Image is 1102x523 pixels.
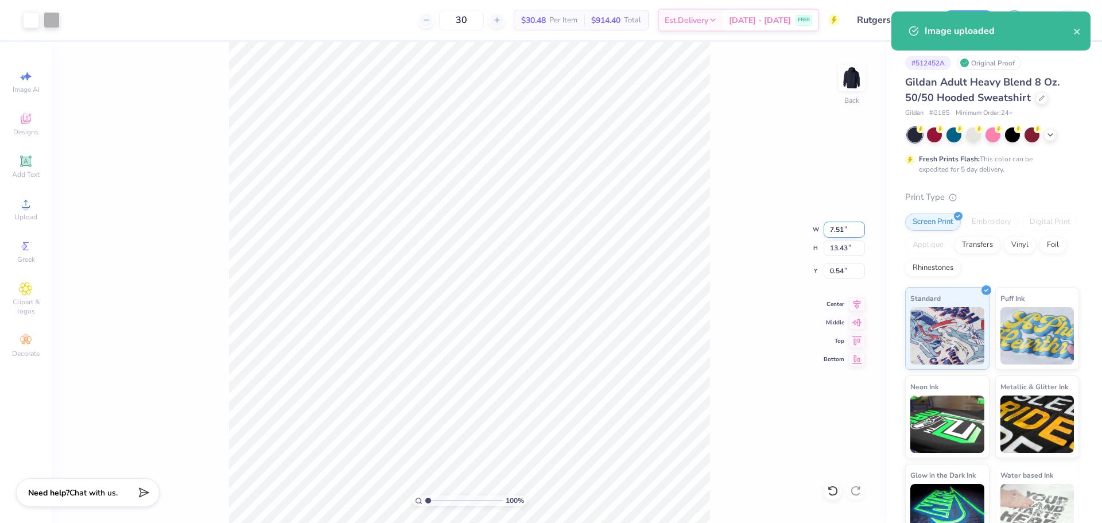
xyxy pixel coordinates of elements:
span: Gildan Adult Heavy Blend 8 Oz. 50/50 Hooded Sweatshirt [905,75,1060,104]
span: Total [624,14,641,26]
img: Neon Ink [910,396,984,453]
img: Back [840,67,863,90]
div: Print Type [905,191,1079,204]
div: # 512452A [905,56,951,70]
span: Bottom [824,355,844,363]
span: Water based Ink [1000,469,1053,481]
div: Digital Print [1022,214,1078,231]
span: Image AI [13,85,40,94]
span: Gildan [905,109,923,118]
div: Rhinestones [905,259,961,277]
input: – – [439,10,484,30]
span: Center [824,300,844,308]
img: Metallic & Glitter Ink [1000,396,1074,453]
strong: Need help? [28,487,69,498]
div: Back [844,95,859,106]
span: Add Text [12,170,40,179]
div: This color can be expedited for 5 day delivery. [919,154,1060,175]
div: Screen Print [905,214,961,231]
span: Est. Delivery [665,14,708,26]
span: FREE [798,16,810,24]
button: close [1073,24,1081,38]
img: Standard [910,307,984,365]
span: Standard [910,292,941,304]
div: Applique [905,237,951,254]
input: Untitled Design [848,9,933,32]
span: Minimum Order: 24 + [956,109,1013,118]
span: Neon Ink [910,381,938,393]
strong: Fresh Prints Flash: [919,154,980,164]
span: [DATE] - [DATE] [729,14,791,26]
span: Middle [824,319,844,327]
span: 100 % [506,495,524,506]
div: Image uploaded [925,24,1073,38]
span: Glow in the Dark Ink [910,469,976,481]
span: # G185 [929,109,950,118]
span: Clipart & logos [6,297,46,316]
span: $914.40 [591,14,620,26]
span: Per Item [549,14,577,26]
span: Greek [17,255,35,264]
span: $30.48 [521,14,546,26]
span: Puff Ink [1000,292,1025,304]
div: Vinyl [1004,237,1036,254]
div: Foil [1039,237,1066,254]
span: Top [824,337,844,345]
span: Decorate [12,349,40,358]
div: Embroidery [964,214,1019,231]
div: Original Proof [957,56,1021,70]
span: Upload [14,212,37,222]
img: Puff Ink [1000,307,1074,365]
span: Designs [13,127,38,137]
span: Metallic & Glitter Ink [1000,381,1068,393]
div: Transfers [954,237,1000,254]
span: Chat with us. [69,487,118,498]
